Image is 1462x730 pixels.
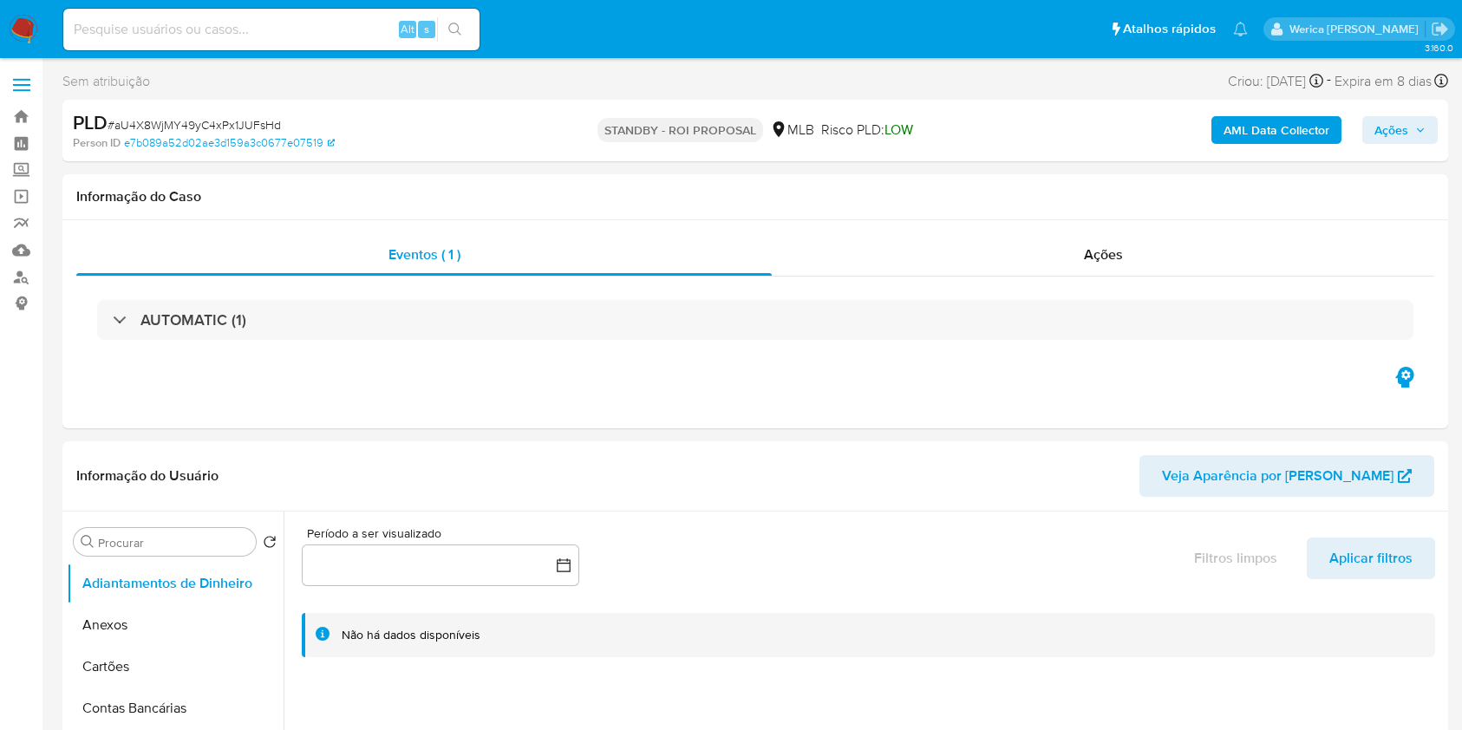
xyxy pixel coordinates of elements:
span: # aU4X8WjMY49yC4xPx1JUFsHd [108,116,281,134]
a: Notificações [1233,22,1248,36]
span: Atalhos rápidos [1123,20,1216,38]
b: PLD [73,108,108,136]
span: Veja Aparência por [PERSON_NAME] [1162,455,1393,497]
h1: Informação do Usuário [76,467,219,485]
input: Procurar [98,535,249,551]
span: Risco PLD: [821,121,913,140]
span: - [1327,69,1331,93]
a: Sair [1431,20,1449,38]
b: Person ID [73,135,121,151]
h1: Informação do Caso [76,188,1434,205]
span: Eventos ( 1 ) [388,244,460,264]
div: AUTOMATIC (1) [97,300,1413,340]
span: Ações [1374,116,1408,144]
button: Procurar [81,535,95,549]
a: e7b089a52d02ae3d159a3c0677e07519 [124,135,335,151]
h3: AUTOMATIC (1) [140,310,246,329]
button: Cartões [67,646,284,688]
div: MLB [770,121,814,140]
button: Anexos [67,604,284,646]
span: s [424,21,429,37]
span: LOW [884,120,913,140]
span: Sem atribuição [62,72,150,91]
span: Ações [1084,244,1123,264]
span: Alt [401,21,414,37]
button: Adiantamentos de Dinheiro [67,563,284,604]
button: Ações [1362,116,1438,144]
div: Criou: [DATE] [1228,69,1323,93]
span: Expira em 8 dias [1335,72,1432,91]
p: werica.jgaldencio@mercadolivre.com [1289,21,1425,37]
b: AML Data Collector [1224,116,1329,144]
button: Contas Bancárias [67,688,284,729]
button: Retornar ao pedido padrão [263,535,277,554]
button: AML Data Collector [1211,116,1341,144]
p: STANDBY - ROI PROPOSAL [597,118,763,142]
button: search-icon [437,17,473,42]
button: Veja Aparência por [PERSON_NAME] [1139,455,1434,497]
input: Pesquise usuários ou casos... [63,18,480,41]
